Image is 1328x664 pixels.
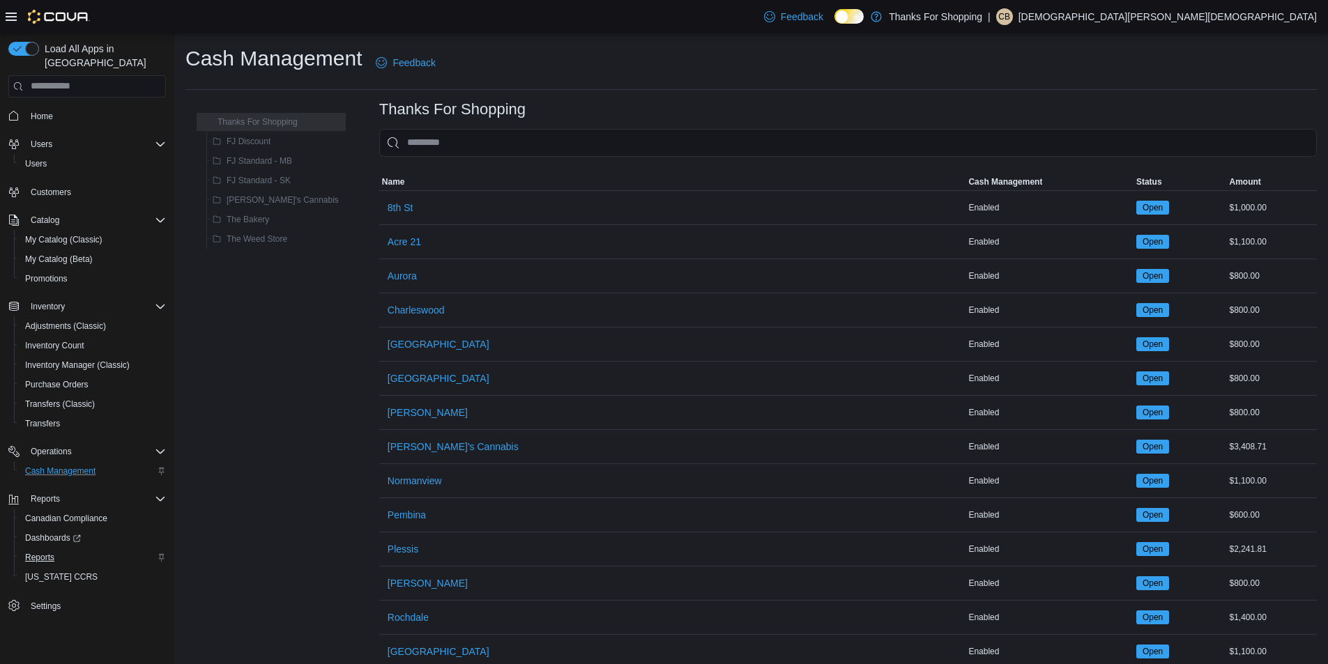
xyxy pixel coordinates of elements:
[1143,543,1163,555] span: Open
[388,406,468,419] span: [PERSON_NAME]
[1226,199,1317,216] div: $1,000.00
[1136,474,1169,488] span: Open
[388,303,445,317] span: Charleswood
[20,318,112,334] a: Adjustments (Classic)
[25,532,81,543] span: Dashboards
[14,375,171,394] button: Purchase Orders
[382,228,427,256] button: Acre 21
[382,433,524,461] button: [PERSON_NAME]'s Cannabis
[39,42,166,70] span: Load All Apps in [GEOGRAPHIC_DATA]
[227,155,292,167] span: FJ Standard - MB
[382,262,422,290] button: Aurora
[3,210,171,230] button: Catalog
[25,184,77,201] a: Customers
[1143,474,1163,487] span: Open
[25,136,166,153] span: Users
[20,357,166,373] span: Inventory Manager (Classic)
[1143,440,1163,453] span: Open
[388,235,421,249] span: Acre 21
[20,270,166,287] span: Promotions
[20,231,166,248] span: My Catalog (Classic)
[31,301,65,312] span: Inventory
[31,111,53,122] span: Home
[388,269,417,283] span: Aurora
[1143,645,1163,658] span: Open
[3,489,171,509] button: Reports
[1136,176,1162,187] span: Status
[25,360,130,371] span: Inventory Manager (Classic)
[1136,440,1169,454] span: Open
[1136,644,1169,658] span: Open
[966,507,1134,523] div: Enabled
[966,541,1134,557] div: Enabled
[25,513,107,524] span: Canadian Compliance
[966,609,1134,626] div: Enabled
[20,530,166,546] span: Dashboards
[14,336,171,355] button: Inventory Count
[227,175,291,186] span: FJ Standard - SK
[966,643,1134,660] div: Enabled
[207,211,275,228] button: The Bakery
[20,549,166,566] span: Reports
[1143,577,1163,589] span: Open
[382,194,419,222] button: 8th St
[227,214,269,225] span: The Bakery
[966,173,1134,190] button: Cash Management
[25,273,68,284] span: Promotions
[31,139,52,150] span: Users
[382,603,434,631] button: Rochdale
[25,321,106,332] span: Adjustments (Classic)
[1226,336,1317,353] div: $800.00
[966,233,1134,250] div: Enabled
[1136,406,1169,419] span: Open
[968,176,1042,187] span: Cash Management
[25,465,96,477] span: Cash Management
[382,296,450,324] button: Charleswood
[25,212,166,229] span: Catalog
[31,215,59,226] span: Catalog
[3,595,171,615] button: Settings
[20,463,101,479] a: Cash Management
[1143,236,1163,248] span: Open
[207,192,344,208] button: [PERSON_NAME]'s Cannabis
[1226,643,1317,660] div: $1,100.00
[25,596,166,614] span: Settings
[382,535,424,563] button: Plessis
[14,154,171,173] button: Users
[20,549,60,566] a: Reports
[227,136,270,147] span: FJ Discount
[834,9,864,24] input: Dark Mode
[3,182,171,202] button: Customers
[382,399,473,426] button: [PERSON_NAME]
[382,467,448,495] button: Normanview
[758,3,829,31] a: Feedback
[227,233,287,245] span: The Weed Store
[379,129,1317,157] input: This is a search bar. As you type, the results lower in the page will automatically filter.
[25,158,47,169] span: Users
[966,370,1134,387] div: Enabled
[1136,576,1169,590] span: Open
[31,187,71,198] span: Customers
[25,234,102,245] span: My Catalog (Classic)
[1143,304,1163,316] span: Open
[25,443,77,460] button: Operations
[996,8,1013,25] div: Christian Bishop
[207,133,276,150] button: FJ Discount
[25,399,95,410] span: Transfers (Classic)
[388,201,413,215] span: 8th St
[207,231,293,247] button: The Weed Store
[3,297,171,316] button: Inventory
[31,601,61,612] span: Settings
[185,45,362,72] h1: Cash Management
[20,357,135,373] a: Inventory Manager (Classic)
[388,508,426,522] span: Pembina
[20,337,166,354] span: Inventory Count
[966,438,1134,455] div: Enabled
[1226,472,1317,489] div: $1,100.00
[1226,609,1317,626] div: $1,400.00
[1136,235,1169,249] span: Open
[966,472,1134,489] div: Enabled
[392,56,435,70] span: Feedback
[25,212,65,229] button: Catalog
